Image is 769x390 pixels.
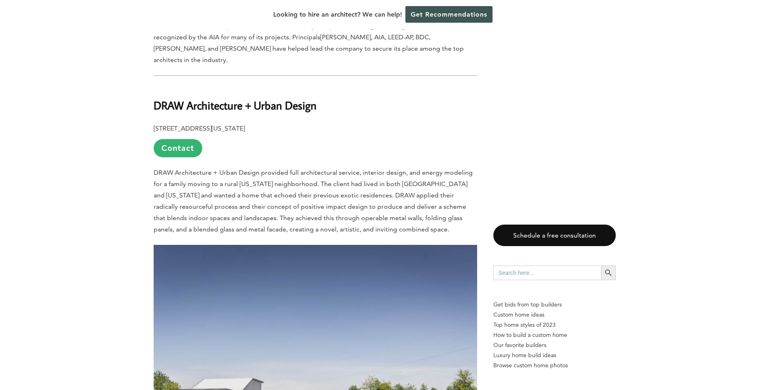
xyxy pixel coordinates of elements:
[604,268,613,277] svg: Search
[493,310,616,320] a: Custom home ideas
[154,167,477,235] p: DRAW Architecture + Urban Design provided full architectural service, interior design, and energy...
[154,124,245,132] b: [STREET_ADDRESS][US_STATE]
[493,360,616,371] a: Browse custom home photos
[493,320,616,330] a: Top home styles of 2023
[493,225,616,246] a: Schedule a free consultation
[154,139,202,157] a: Contact
[154,33,464,64] span: [PERSON_NAME], AIA, LEED-AP, BDC, [PERSON_NAME], and [PERSON_NAME] have helped lead the company t...
[154,98,317,112] b: DRAW Architecture + Urban Design
[493,350,616,360] a: Luxury home build ideas
[493,300,616,310] p: Get bids from top builders
[405,6,493,23] a: Get Recommendations
[493,266,601,280] input: Search here...
[493,340,616,350] a: Our favorite builders
[493,330,616,340] a: How to build a custom home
